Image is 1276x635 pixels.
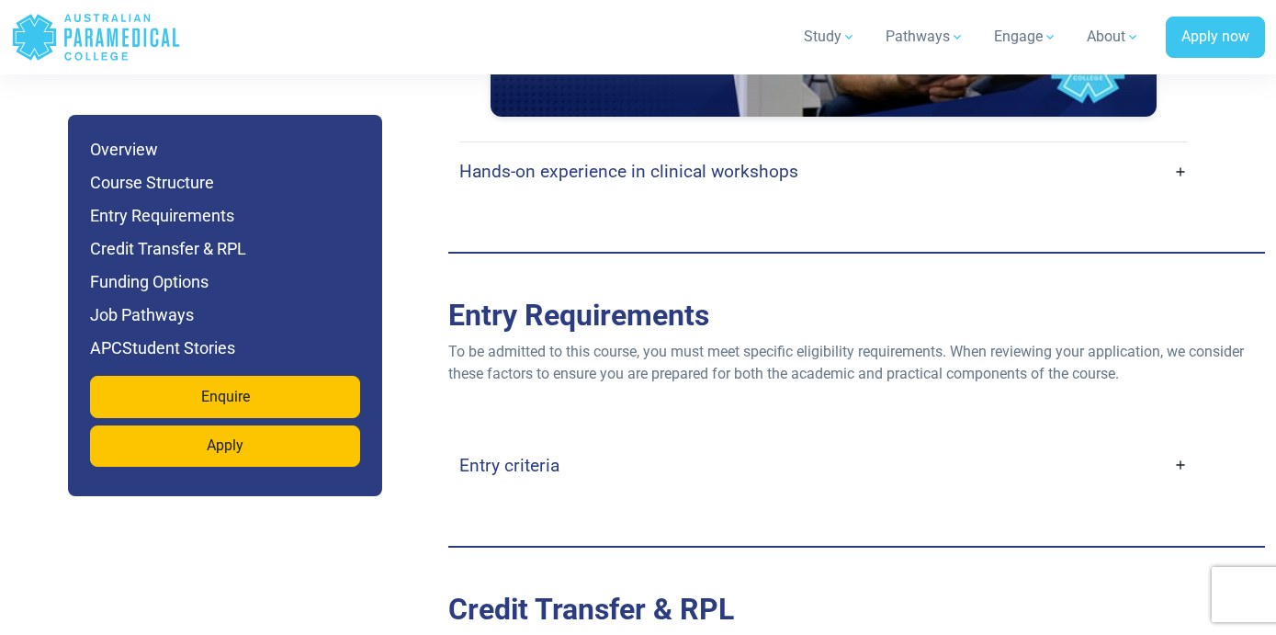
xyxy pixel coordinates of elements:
a: Apply now [1166,17,1265,59]
h4: Entry criteria [459,455,559,476]
h4: Hands-on experience in clinical workshops [459,161,798,182]
a: About [1076,11,1151,62]
a: Australian Paramedical College [11,7,181,67]
a: Hands-on experience in clinical workshops [459,150,1188,193]
a: Study [793,11,867,62]
h2: Credit Transfer & RPL [448,592,1265,627]
a: Engage [983,11,1068,62]
a: Pathways [875,11,976,62]
p: To be admitted to this course, you must meet specific eligibility requirements. When reviewing yo... [448,341,1265,385]
a: Entry criteria [459,444,1188,487]
h2: Entry Requirements [448,298,1265,333]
